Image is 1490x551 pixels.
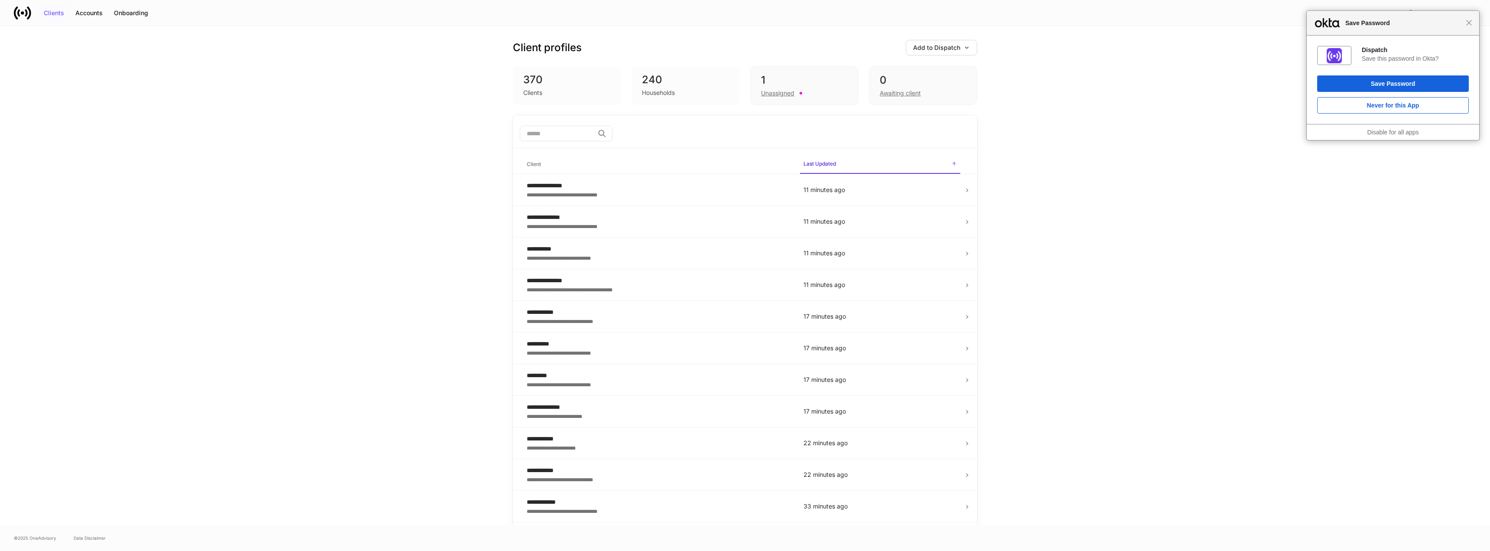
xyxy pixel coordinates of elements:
[913,45,970,51] div: Add to Dispatch
[1317,75,1469,92] button: Save Password
[1362,46,1469,54] div: Dispatch
[761,73,848,87] div: 1
[513,41,582,55] h3: Client profiles
[114,10,148,16] div: Onboarding
[1341,18,1466,28] span: Save Password
[869,66,977,105] div: 0Awaiting client
[1367,129,1419,136] a: Disable for all apps
[523,88,542,97] div: Clients
[108,6,154,20] button: Onboarding
[642,88,675,97] div: Households
[803,160,836,168] h6: Last Updated
[14,535,56,541] span: © 2025 OneAdvisory
[803,439,957,447] p: 22 minutes ago
[523,73,611,87] div: 370
[1327,48,1342,63] img: IoaI0QAAAAZJREFUAwDpn500DgGa8wAAAABJRU5ErkJggg==
[70,6,108,20] button: Accounts
[523,156,793,173] span: Client
[44,10,64,16] div: Clients
[1362,55,1469,62] div: Save this password in Okta?
[880,89,921,98] div: Awaiting client
[1317,97,1469,114] button: Never for this App
[803,375,957,384] p: 17 minutes ago
[761,89,794,98] div: Unassigned
[803,312,957,321] p: 17 minutes ago
[803,502,957,511] p: 33 minutes ago
[880,73,966,87] div: 0
[803,344,957,352] p: 17 minutes ago
[803,217,957,226] p: 11 minutes ago
[1466,20,1472,26] span: Close
[803,407,957,416] p: 17 minutes ago
[803,186,957,194] p: 11 minutes ago
[74,535,106,541] a: Data Disclaimer
[527,160,541,168] h6: Client
[75,10,103,16] div: Accounts
[803,470,957,479] p: 22 minutes ago
[38,6,70,20] button: Clients
[642,73,729,87] div: 240
[800,155,960,174] span: Last Updated
[803,280,957,289] p: 11 minutes ago
[750,66,858,105] div: 1Unassigned
[906,40,977,55] button: Add to Dispatch
[803,249,957,258] p: 11 minutes ago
